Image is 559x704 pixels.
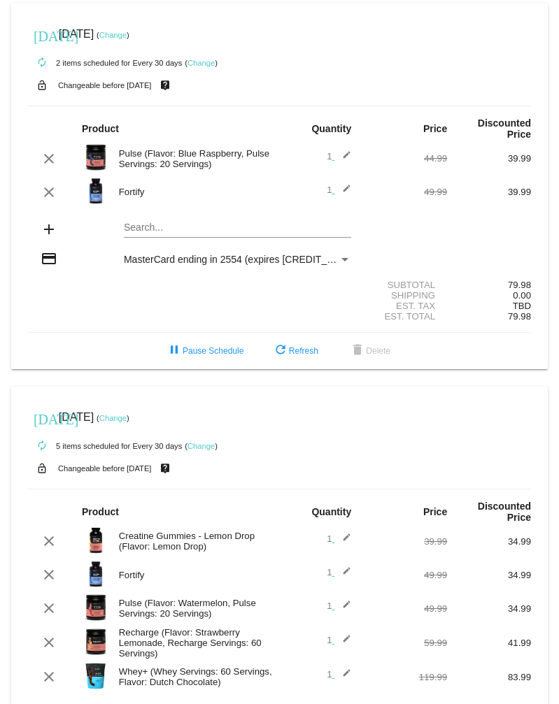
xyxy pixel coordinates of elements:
[34,27,50,43] mat-icon: [DATE]
[28,442,182,450] small: 5 items scheduled for Every 30 days
[423,123,447,134] strong: Price
[112,148,280,169] div: Pulse (Flavor: Blue Raspberry, Pulse Servings: 20 Servings)
[478,501,531,523] strong: Discounted Price
[447,280,531,290] div: 79.98
[41,566,57,583] mat-icon: clear
[124,222,351,234] input: Search...
[112,666,280,687] div: Whey+ (Whey Servings: 60 Servings, Flavor: Dutch Chocolate)
[82,143,110,171] img: Image-1-Carousel-Pulse-20s-Blue-Raspberry-transp.png
[97,414,129,422] small: ( )
[112,627,280,659] div: Recharge (Flavor: Strawberry Lemonade, Recharge Servings: 60 Servings)
[363,187,447,197] div: 49.99
[334,634,351,651] mat-icon: edit
[41,533,57,549] mat-icon: clear
[327,151,351,161] span: 1
[334,668,351,685] mat-icon: edit
[34,410,50,426] mat-icon: [DATE]
[99,31,127,39] a: Change
[41,250,57,267] mat-icon: credit_card
[82,560,110,588] img: Image-1-Carousel-Fortify-Transp.png
[112,570,280,580] div: Fortify
[124,254,351,265] mat-select: Payment Method
[82,123,119,134] strong: Product
[363,301,447,311] div: Est. Tax
[334,533,351,549] mat-icon: edit
[112,187,280,197] div: Fortify
[363,672,447,682] div: 119.99
[327,635,351,645] span: 1
[187,442,215,450] a: Change
[34,459,50,477] mat-icon: lock_open
[363,570,447,580] div: 49.99
[272,346,318,356] span: Refresh
[82,594,110,622] img: Pulse20S-Watermelon-Transp.png
[327,185,351,195] span: 1
[334,184,351,201] mat-icon: edit
[327,567,351,577] span: 1
[82,526,110,554] img: Image-1-Creatine-Gummies-Roman-Berezecky_optimized.png
[124,254,391,265] span: MasterCard ending in 2554 (expires [CREDIT_CARD_DATA])
[447,603,531,614] div: 34.99
[447,638,531,648] div: 41.99
[311,123,351,134] strong: Quantity
[349,343,366,359] mat-icon: delete
[82,662,110,690] img: Image-1-Carousel-Whey-5lb-Chocolate-no-badge-Transp.png
[155,338,255,364] button: Pause Schedule
[349,346,390,356] span: Delete
[41,184,57,201] mat-icon: clear
[478,117,531,140] strong: Discounted Price
[185,59,218,67] small: ( )
[363,603,447,614] div: 49.99
[338,338,402,364] button: Delete
[82,177,110,205] img: Image-1-Carousel-Fortify-Transp.png
[157,76,174,94] mat-icon: live_help
[97,31,129,39] small: ( )
[82,628,110,656] img: Recharge-60S-bottle-Image-Carousel-Strw-Lemonade.png
[41,600,57,617] mat-icon: clear
[34,55,50,71] mat-icon: autorenew
[508,311,531,322] span: 79.98
[58,464,152,473] small: Changeable before [DATE]
[447,536,531,547] div: 34.99
[447,672,531,682] div: 83.99
[99,414,127,422] a: Change
[447,153,531,164] div: 39.99
[41,221,57,238] mat-icon: add
[82,506,119,517] strong: Product
[363,311,447,322] div: Est. Total
[166,343,183,359] mat-icon: pause
[34,76,50,94] mat-icon: lock_open
[112,531,280,552] div: Creatine Gummies - Lemon Drop (Flavor: Lemon Drop)
[363,280,447,290] div: Subtotal
[272,343,289,359] mat-icon: refresh
[41,634,57,651] mat-icon: clear
[187,59,215,67] a: Change
[327,669,351,680] span: 1
[311,506,351,517] strong: Quantity
[261,338,330,364] button: Refresh
[334,150,351,167] mat-icon: edit
[447,187,531,197] div: 39.99
[185,442,218,450] small: ( )
[41,668,57,685] mat-icon: clear
[28,59,182,67] small: 2 items scheduled for Every 30 days
[513,290,531,301] span: 0.00
[34,438,50,454] mat-icon: autorenew
[363,153,447,164] div: 44.99
[363,536,447,547] div: 39.99
[112,598,280,619] div: Pulse (Flavor: Watermelon, Pulse Servings: 20 Servings)
[334,600,351,617] mat-icon: edit
[423,506,447,517] strong: Price
[157,459,174,477] mat-icon: live_help
[334,566,351,583] mat-icon: edit
[363,290,447,301] div: Shipping
[447,570,531,580] div: 34.99
[327,533,351,544] span: 1
[327,601,351,611] span: 1
[58,81,152,89] small: Changeable before [DATE]
[363,638,447,648] div: 59.99
[41,150,57,167] mat-icon: clear
[166,346,243,356] span: Pause Schedule
[513,301,531,311] span: TBD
